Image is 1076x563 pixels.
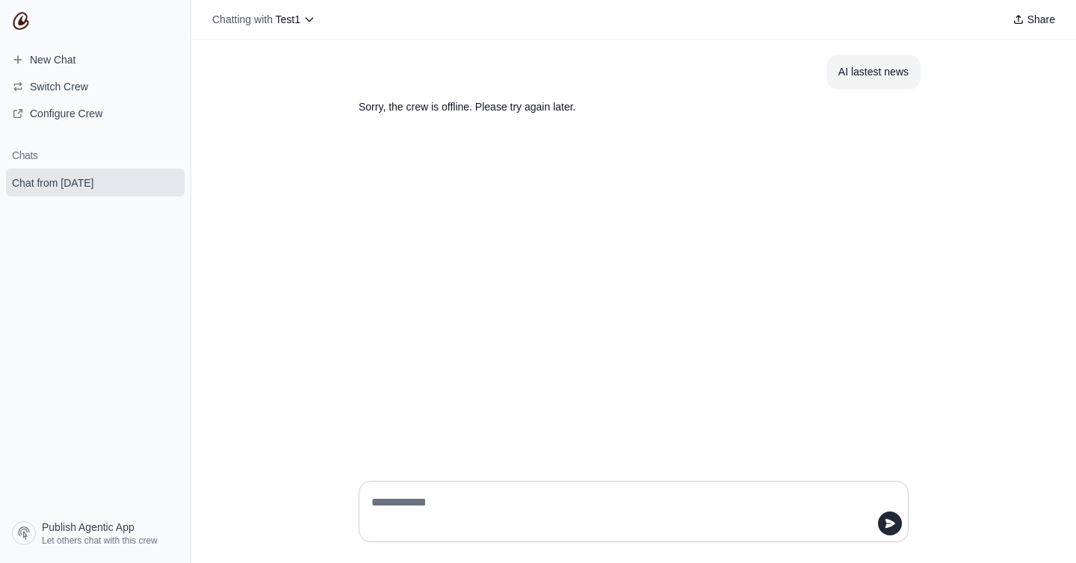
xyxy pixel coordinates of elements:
span: New Chat [30,52,75,67]
img: CrewAI Logo [12,12,30,30]
span: Test1 [276,13,300,25]
a: New Chat [6,48,185,72]
section: User message [826,55,921,90]
a: Configure Crew [6,102,185,125]
a: Chat from [DATE] [6,169,185,196]
div: AI lastest news [838,63,909,81]
a: Publish Agentic App Let others chat with this crew [6,515,185,551]
span: Chatting with [212,12,273,27]
button: Share [1007,9,1061,30]
span: Let others chat with this crew [42,535,158,547]
span: Chat from [DATE] [12,175,93,190]
span: Share [1027,12,1055,27]
span: Configure Crew [30,106,102,121]
button: Switch Crew [6,75,185,99]
button: Chatting with Test1 [206,9,321,30]
span: Switch Crew [30,79,88,94]
section: Response [347,90,849,125]
span: Publish Agentic App [42,520,134,535]
p: Sorry, the crew is offline. Please try again later. [359,99,837,116]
